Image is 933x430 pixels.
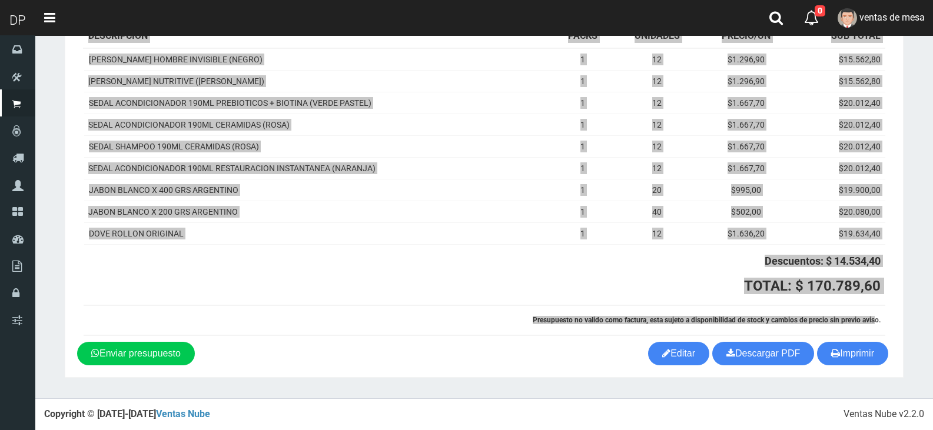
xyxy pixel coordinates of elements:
th: UNIDADES [614,25,700,48]
td: JABON BLANCO X 400 GRS ARGENTINO [84,179,552,201]
td: 1 [552,157,613,179]
td: $1.667,70 [700,135,792,157]
td: 1 [552,179,613,201]
td: DOVE ROLLON ORIGINAL [84,222,552,244]
button: Imprimir [817,342,888,365]
td: 20 [614,179,700,201]
td: $19.634,40 [792,222,885,244]
td: $20.012,40 [792,114,885,135]
td: $15.562,80 [792,48,885,71]
td: $20.012,40 [792,157,885,179]
td: SEDAL ACONDICIONADOR 190ML CERAMIDAS (ROSA) [84,114,552,135]
td: $20.012,40 [792,135,885,157]
span: 0 [815,5,825,16]
td: 1 [552,114,613,135]
th: SUB TOTAL [792,25,885,48]
td: 40 [614,201,700,222]
th: DESCRIPCION [84,25,552,48]
th: PACKS [552,25,613,48]
strong: Presupuesto no valido como factura, esta sujeto a disponibilidad de stock y cambios de precio sin... [533,316,881,324]
td: 12 [614,70,700,92]
td: 12 [614,157,700,179]
a: Enviar presupuesto [77,342,195,365]
div: Ventas Nube v2.2.0 [844,408,924,421]
th: PRECIO/UN [700,25,792,48]
td: SEDAL SHAMPOO 190ML CERAMIDAS (ROSA) [84,135,552,157]
span: ventas de mesa [859,12,925,23]
td: 1 [552,48,613,71]
td: 1 [552,70,613,92]
td: 12 [614,222,700,244]
td: 1 [552,135,613,157]
td: 12 [614,135,700,157]
td: JABON BLANCO X 200 GRS ARGENTINO [84,201,552,222]
span: Enviar presupuesto [99,348,181,358]
td: 1 [552,222,613,244]
a: Ventas Nube [156,408,210,419]
strong: TOTAL: $ 170.789,60 [744,278,881,294]
td: $502,00 [700,201,792,222]
td: $1.296,90 [700,70,792,92]
td: $19.900,00 [792,179,885,201]
a: Editar [648,342,709,365]
td: [PERSON_NAME] HOMBRE INVISIBLE (NEGRO) [84,48,552,71]
a: Descargar PDF [712,342,814,365]
td: 12 [614,48,700,71]
td: SEDAL ACONDICIONADOR 190ML PREBIOTICOS + BIOTINA (VERDE PASTEL) [84,92,552,114]
td: 1 [552,92,613,114]
td: 12 [614,92,700,114]
img: User Image [838,8,857,28]
td: $1.667,70 [700,92,792,114]
td: $15.562,80 [792,70,885,92]
strong: Copyright © [DATE]-[DATE] [44,408,210,419]
td: $1.296,90 [700,48,792,71]
td: $995,00 [700,179,792,201]
td: SEDAL ACONDICIONADOR 190ML RESTAURACION INSTANTANEA (NARANJA) [84,157,552,179]
td: 12 [614,114,700,135]
td: $1.636,20 [700,222,792,244]
td: [PERSON_NAME] NUTRITIVE ([PERSON_NAME]) [84,70,552,92]
td: $1.667,70 [700,157,792,179]
td: $20.080,00 [792,201,885,222]
strong: Descuentos: $ 14.534,40 [765,255,881,267]
td: $1.667,70 [700,114,792,135]
td: 1 [552,201,613,222]
td: $20.012,40 [792,92,885,114]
